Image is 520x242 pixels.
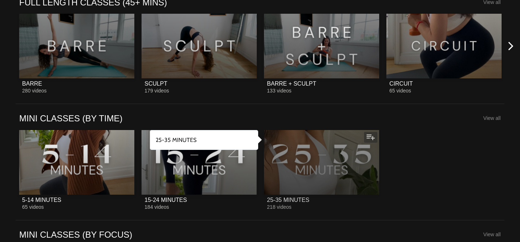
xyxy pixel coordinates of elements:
a: BARRE + SCULPTBARRE + SCULPT133 videos [264,14,379,94]
a: CIRCUITCIRCUIT65 videos [386,14,502,94]
div: CIRCUIT [389,80,413,87]
a: View all [483,115,500,121]
span: 184 videos [144,204,169,210]
div: BARRE [22,80,42,87]
div: 25-35 MINUTES [267,196,309,203]
div: BARRE + SCULPT [267,80,316,87]
div: 15-24 MINUTES [144,196,187,203]
span: 65 videos [389,88,411,94]
span: 133 videos [267,88,291,94]
strong: 25-35 MINUTES [156,137,196,143]
span: 280 videos [22,88,47,94]
a: MINI CLASSES (BY FOCUS) [19,229,132,240]
span: 65 videos [22,204,44,210]
a: 25-35 MINUTES25-35 MINUTES218 videos [264,130,379,210]
div: 5-14 MINUTES [22,196,61,203]
div: SCULPT [144,80,167,87]
button: Add to my list [364,132,377,143]
a: 5-14 MINUTES5-14 MINUTES65 videos [19,130,134,210]
a: View all [483,232,500,237]
span: 218 videos [267,204,291,210]
a: 15-24 MINUTES15-24 MINUTES184 videos [142,130,257,210]
span: 179 videos [144,88,169,94]
a: MINI CLASSES (BY TIME) [19,113,122,124]
a: BARREBARRE280 videos [19,14,134,94]
a: SCULPTSCULPT179 videos [142,14,257,94]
